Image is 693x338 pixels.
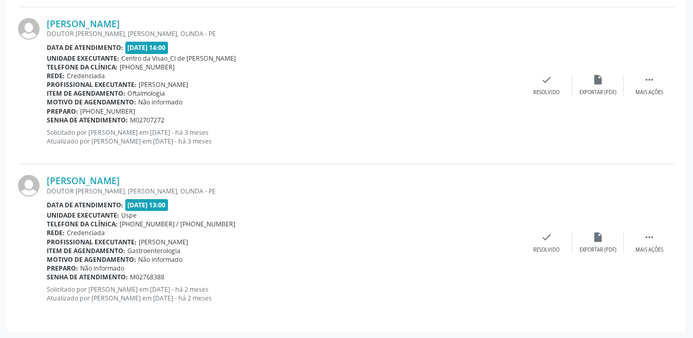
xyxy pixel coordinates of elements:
span: [PHONE_NUMBER] [120,63,175,72]
span: Gastroenterologia [127,246,180,255]
b: Telefone da clínica: [47,63,118,72]
div: Resolvido [533,246,559,254]
a: [PERSON_NAME] [47,18,120,29]
b: Motivo de agendamento: [47,98,136,106]
span: [PHONE_NUMBER] / [PHONE_NUMBER] [120,220,235,228]
span: [PHONE_NUMBER] [80,107,135,116]
span: Uspe [121,211,137,220]
p: Solicitado por [PERSON_NAME] em [DATE] - há 3 meses Atualizado por [PERSON_NAME] em [DATE] - há 3... [47,128,521,146]
span: Credenciada [67,228,105,237]
div: Mais ações [635,246,663,254]
div: Resolvido [533,89,559,96]
span: M02768388 [130,273,164,281]
span: Oftalmologia [127,89,165,98]
b: Motivo de agendamento: [47,255,136,264]
b: Unidade executante: [47,211,119,220]
span: Não informado [138,255,182,264]
div: Mais ações [635,89,663,96]
span: Centro da Visao_Cl de [PERSON_NAME] [121,54,236,63]
i: insert_drive_file [592,74,604,85]
b: Senha de atendimento: [47,273,128,281]
b: Rede: [47,72,65,80]
p: Solicitado por [PERSON_NAME] em [DATE] - há 2 meses Atualizado por [PERSON_NAME] em [DATE] - há 2... [47,285,521,303]
b: Unidade executante: [47,54,119,63]
span: [DATE] 14:00 [125,42,168,54]
i: insert_drive_file [592,232,604,243]
b: Rede: [47,228,65,237]
b: Profissional executante: [47,80,137,89]
b: Item de agendamento: [47,89,125,98]
div: DOUTOR [PERSON_NAME], [PERSON_NAME], OLINDA - PE [47,29,521,38]
div: DOUTOR [PERSON_NAME], [PERSON_NAME], OLINDA - PE [47,187,521,195]
b: Item de agendamento: [47,246,125,255]
b: Profissional executante: [47,238,137,246]
span: Não informado [80,264,124,273]
img: img [18,18,40,40]
span: Credenciada [67,72,105,80]
b: Preparo: [47,264,78,273]
b: Data de atendimento: [47,201,123,209]
b: Preparo: [47,107,78,116]
span: [PERSON_NAME] [139,80,188,89]
div: Exportar (PDF) [579,246,616,254]
b: Senha de atendimento: [47,116,128,124]
b: Data de atendimento: [47,43,123,52]
img: img [18,175,40,197]
i:  [644,232,655,243]
a: [PERSON_NAME] [47,175,120,186]
i:  [644,74,655,85]
div: Exportar (PDF) [579,89,616,96]
span: [PERSON_NAME] [139,238,188,246]
span: M02707272 [130,116,164,124]
span: Não informado [138,98,182,106]
i: check [541,74,552,85]
i: check [541,232,552,243]
span: [DATE] 13:00 [125,199,168,211]
b: Telefone da clínica: [47,220,118,228]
